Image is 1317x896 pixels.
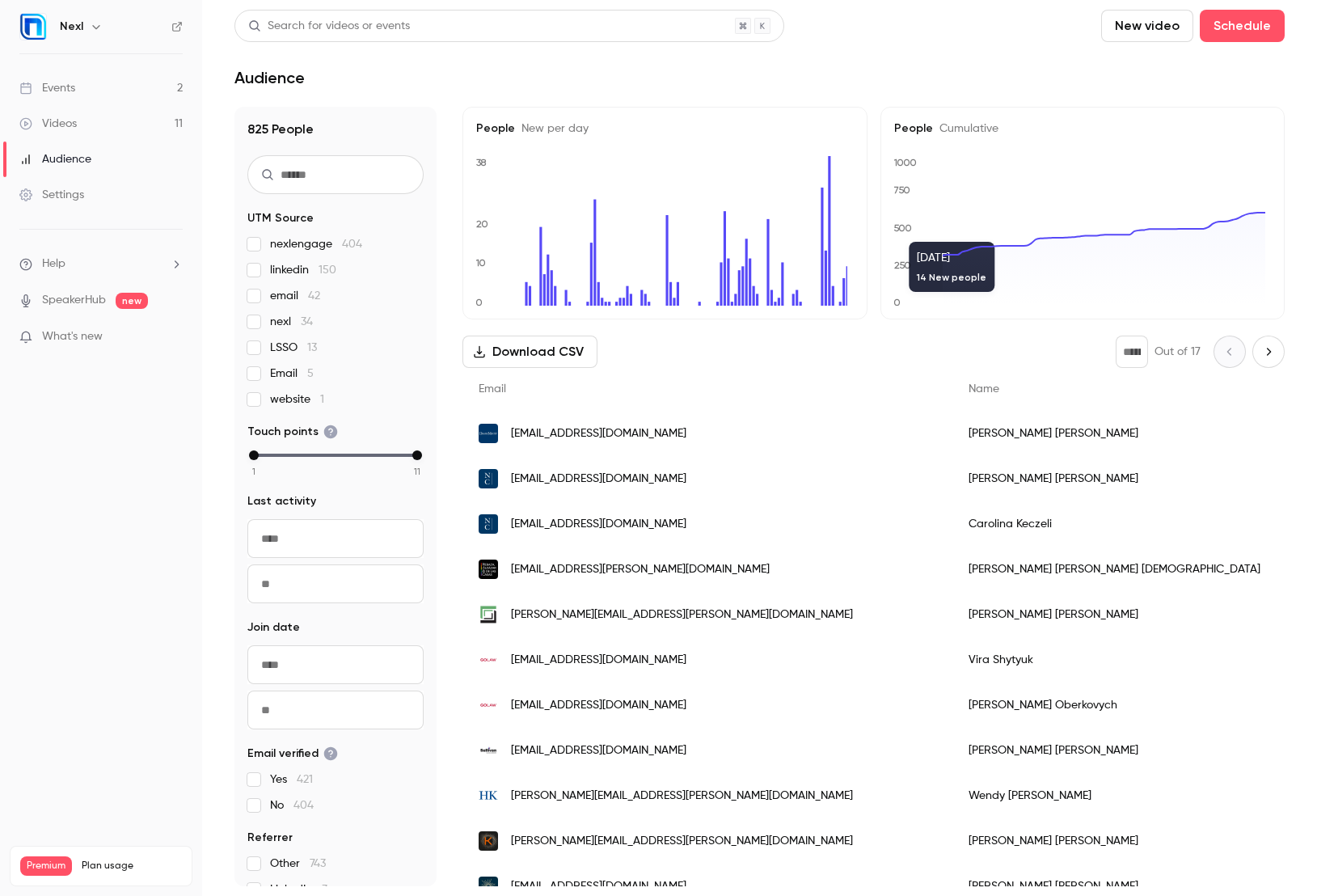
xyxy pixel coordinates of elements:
[247,424,338,440] span: Touch points
[894,260,911,271] text: 250
[270,262,336,278] span: linkedin
[247,493,316,509] span: Last activity
[511,425,686,442] span: [EMAIL_ADDRESS][DOMAIN_NAME]
[20,14,46,40] img: Nexl
[893,297,901,308] text: 0
[479,605,498,624] img: lowndes-law.com
[894,120,1272,137] h5: People
[479,424,498,443] img: duanemorris.com
[893,222,912,234] text: 500
[270,771,313,788] span: Yes
[247,619,300,636] span: Join date
[511,742,686,759] span: [EMAIL_ADDRESS][DOMAIN_NAME]
[511,606,853,623] span: [PERSON_NAME][EMAIL_ADDRESS][PERSON_NAME][DOMAIN_NAME]
[893,184,910,196] text: 750
[247,830,293,846] span: Referrer
[515,123,589,134] span: New per day
[307,342,317,353] span: 13
[952,501,1277,547] div: Carolina Keczeli
[247,564,424,603] input: To
[270,391,324,408] span: website
[307,368,314,379] span: 5
[933,123,998,134] span: Cumulative
[479,695,498,715] img: golaw.ua
[270,366,314,382] span: Email
[511,516,686,533] span: [EMAIL_ADDRESS][DOMAIN_NAME]
[952,773,1277,818] div: Wendy [PERSON_NAME]
[511,697,686,714] span: [EMAIL_ADDRESS][DOMAIN_NAME]
[1154,344,1201,360] p: Out of 17
[247,645,424,684] input: From
[511,561,770,578] span: [EMAIL_ADDRESS][PERSON_NAME][DOMAIN_NAME]
[414,464,420,479] span: 11
[412,450,422,460] div: max
[247,746,338,762] span: Email verified
[248,18,410,35] div: Search for videos or events
[952,683,1277,728] div: [PERSON_NAME] Oberkovych
[479,560,498,579] img: rebaza-alcazar.com
[19,80,75,96] div: Events
[320,394,324,405] span: 1
[270,340,317,356] span: LSSO
[297,774,313,785] span: 421
[479,741,498,760] img: sullivanlaw.com
[116,293,148,309] span: new
[952,728,1277,773] div: [PERSON_NAME] [PERSON_NAME]
[42,256,65,273] span: Help
[479,877,498,896] img: gorrissenfederspiel.com
[1101,10,1193,42] button: New video
[479,383,506,395] span: Email
[475,257,486,268] text: 10
[247,120,424,139] h1: 825 People
[342,239,362,250] span: 404
[1252,336,1285,368] button: Next page
[462,336,597,368] button: Download CSV
[476,157,487,168] text: 38
[511,788,853,805] span: [PERSON_NAME][EMAIL_ADDRESS][PERSON_NAME][DOMAIN_NAME]
[247,691,424,729] input: To
[476,218,488,230] text: 20
[969,383,999,395] span: Name
[19,256,183,273] li: help-dropdown-opener
[42,292,106,309] a: SpeakerHub
[479,786,498,805] img: hklaw.com
[247,210,314,226] span: UTM Source
[163,330,183,344] iframe: Noticeable Trigger
[952,456,1277,501] div: [PERSON_NAME] [PERSON_NAME]
[252,464,255,479] span: 1
[19,151,91,167] div: Audience
[270,856,326,872] span: Other
[479,514,498,534] img: nyc.com.ar
[19,116,77,132] div: Videos
[270,236,362,252] span: nexlengage
[247,519,424,558] input: From
[952,411,1277,456] div: [PERSON_NAME] [PERSON_NAME]
[234,68,305,87] h1: Audience
[475,297,483,308] text: 0
[479,831,498,851] img: kinstellar.com
[270,797,314,814] span: No
[952,818,1277,864] div: [PERSON_NAME] [PERSON_NAME]
[270,288,320,304] span: email
[310,858,326,869] span: 743
[249,450,259,460] div: min
[511,878,686,895] span: [EMAIL_ADDRESS][DOMAIN_NAME]
[60,19,83,35] h6: Nexl
[20,856,72,876] span: Premium
[511,652,686,669] span: [EMAIL_ADDRESS][DOMAIN_NAME]
[952,637,1277,683] div: Vira Shytyuk
[42,328,103,345] span: What's new
[82,860,182,873] span: Plan usage
[319,264,336,276] span: 150
[511,471,686,488] span: [EMAIL_ADDRESS][DOMAIN_NAME]
[270,314,313,330] span: nexl
[19,187,84,203] div: Settings
[1200,10,1285,42] button: Schedule
[301,316,313,328] span: 34
[322,884,327,895] span: 3
[476,120,854,137] h5: People
[952,592,1277,637] div: [PERSON_NAME] [PERSON_NAME]
[479,469,498,488] img: nyc.com.ar
[952,547,1277,592] div: [PERSON_NAME] [PERSON_NAME] [DEMOGRAPHIC_DATA]
[479,650,498,670] img: golaw.ua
